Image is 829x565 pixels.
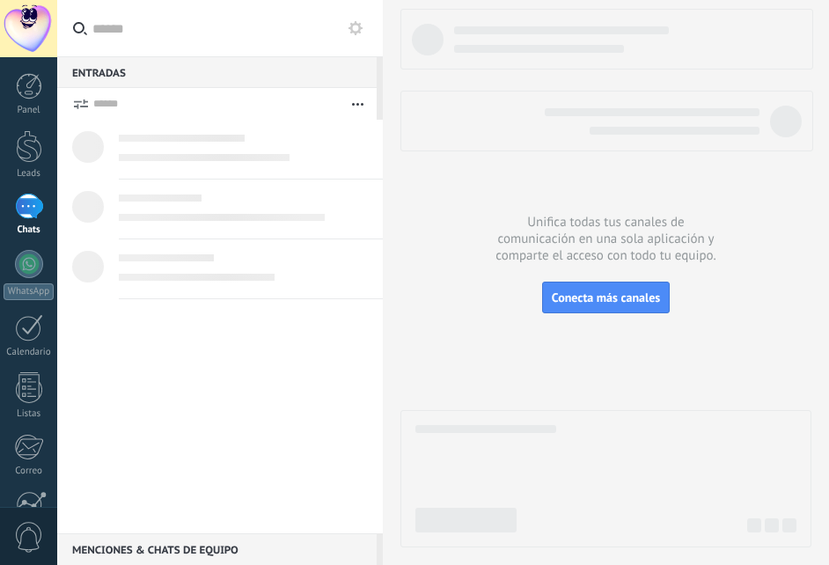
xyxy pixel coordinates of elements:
[4,224,55,236] div: Chats
[57,56,377,88] div: Entradas
[57,533,377,565] div: Menciones & Chats de equipo
[542,282,670,313] button: Conecta más canales
[4,168,55,180] div: Leads
[4,408,55,420] div: Listas
[4,283,54,300] div: WhatsApp
[4,466,55,477] div: Correo
[4,347,55,358] div: Calendario
[552,290,660,305] span: Conecta más canales
[4,105,55,116] div: Panel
